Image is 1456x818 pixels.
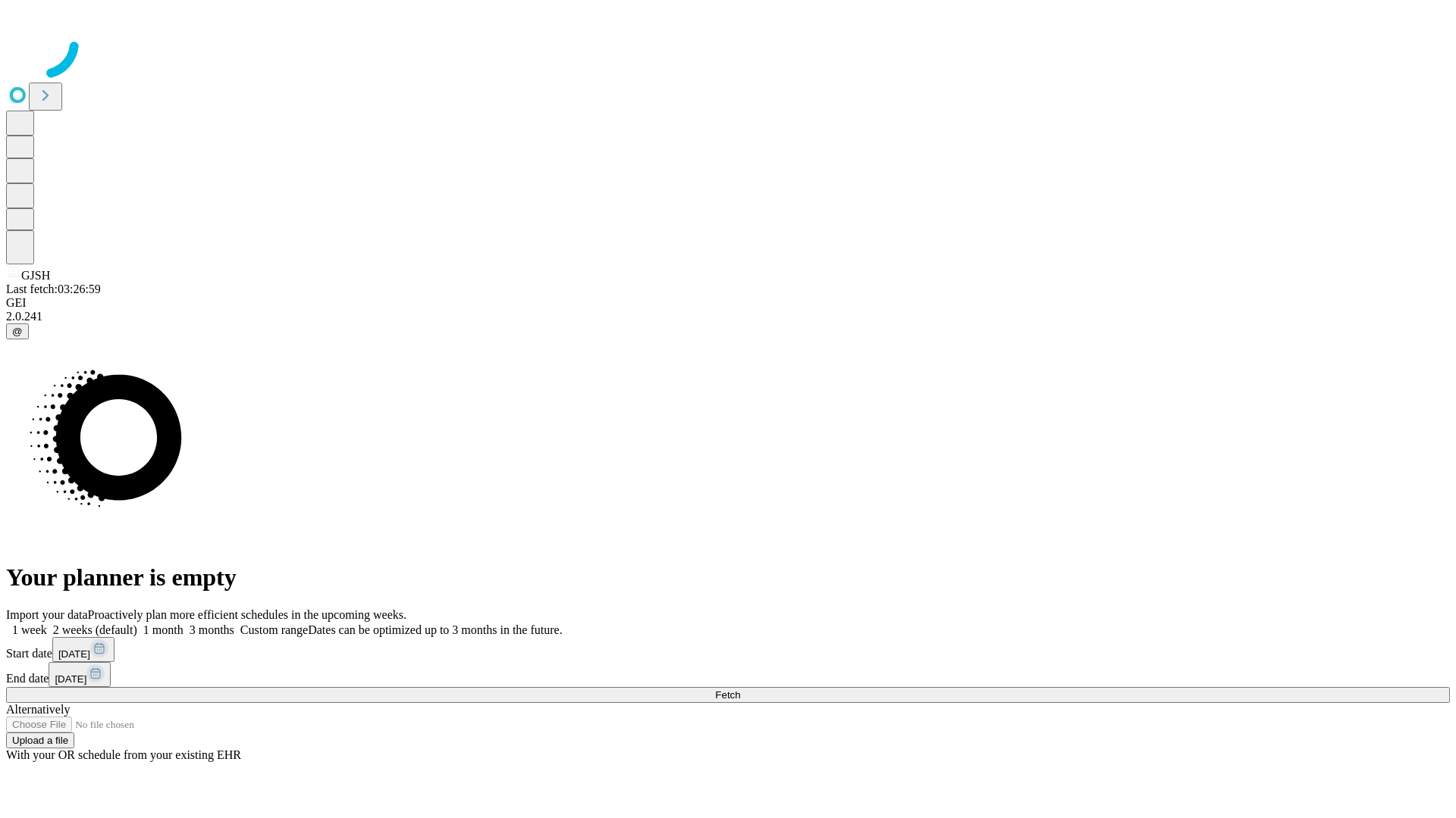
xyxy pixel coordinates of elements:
[88,608,406,621] span: Proactively plan more efficient schedules in the upcoming weeks.
[6,687,1450,703] button: Fetch
[6,296,1450,310] div: GEI
[58,648,90,660] span: [DATE]
[6,283,101,295] span: Last fetch: 03:26:59
[49,662,111,687] button: [DATE]
[6,732,74,748] button: Upload a file
[240,623,308,636] span: Custom range
[21,269,50,282] span: GJSH
[6,310,1450,323] div: 2.0.241
[190,623,234,636] span: 3 months
[6,748,241,761] span: With your OR schedule from your existing EHR
[55,673,86,685] span: [DATE]
[308,623,562,636] span: Dates can be optimized up to 3 months in the future.
[52,637,115,662] button: [DATE]
[53,623,137,636] span: 2 weeks (default)
[6,608,88,621] span: Import your data
[715,689,740,701] span: Fetch
[6,564,1450,592] h1: Your planner is empty
[6,703,70,716] span: Alternatively
[12,623,47,636] span: 1 week
[6,637,1450,662] div: Start date
[143,623,184,636] span: 1 month
[12,326,23,337] span: @
[6,323,29,339] button: @
[6,662,1450,687] div: End date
